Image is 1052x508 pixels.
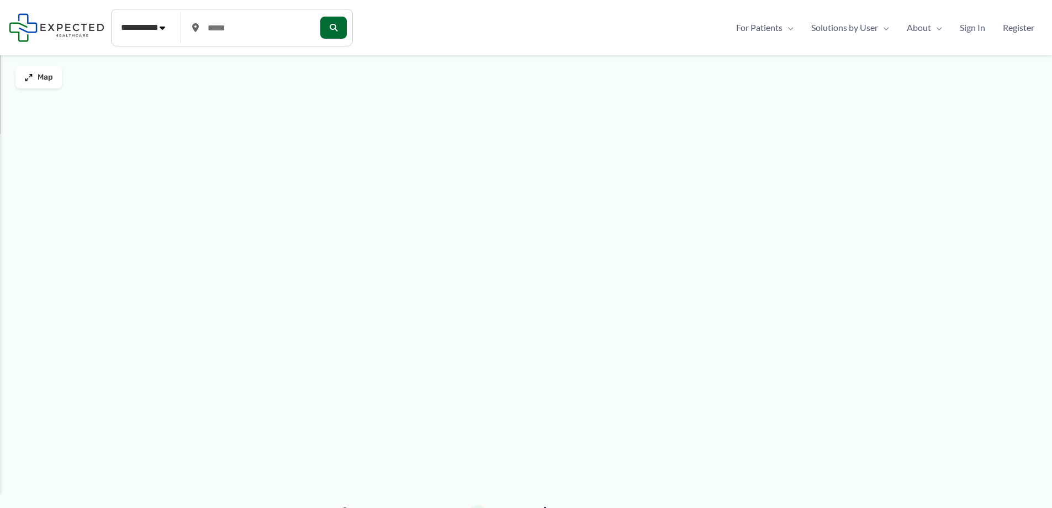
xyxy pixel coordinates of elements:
span: Register [1003,19,1034,36]
span: Solutions by User [811,19,878,36]
span: Sign In [960,19,985,36]
a: Register [994,19,1043,36]
a: Solutions by UserMenu Toggle [802,19,898,36]
a: AboutMenu Toggle [898,19,951,36]
span: Menu Toggle [878,19,889,36]
a: For PatientsMenu Toggle [727,19,802,36]
button: Map [15,66,62,88]
span: Map [38,73,53,82]
span: Menu Toggle [783,19,794,36]
span: Menu Toggle [931,19,942,36]
a: Sign In [951,19,994,36]
span: For Patients [736,19,783,36]
span: About [907,19,931,36]
img: Expected Healthcare Logo - side, dark font, small [9,13,104,41]
img: Maximize [24,73,33,82]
